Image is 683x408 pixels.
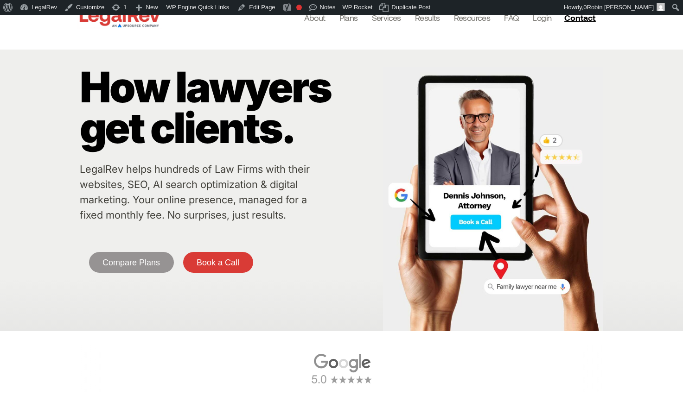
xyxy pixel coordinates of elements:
p: How lawyers get clients. [80,67,378,148]
a: Resources [454,11,491,24]
a: Compare Plans [89,252,174,273]
a: Results [415,11,440,24]
div: Carousel [77,345,606,392]
div: Focus keyphrase not set [296,5,302,10]
div: 1 of 6 [77,345,606,392]
span: Book a Call [197,258,239,267]
a: Book a Call [183,252,253,273]
a: Login [533,11,551,24]
a: LegalRev helps hundreds of Law Firms with their websites, SEO, AI search optimization & digital m... [80,163,310,221]
span: 0Robin [PERSON_NAME] [583,4,654,11]
nav: Menu [304,11,552,24]
a: Plans [339,11,358,24]
span: Compare Plans [102,258,160,267]
a: Contact [561,10,601,25]
a: About [304,11,326,24]
span: Contact [564,13,595,22]
a: Services [372,11,401,24]
a: FAQ [504,11,519,24]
